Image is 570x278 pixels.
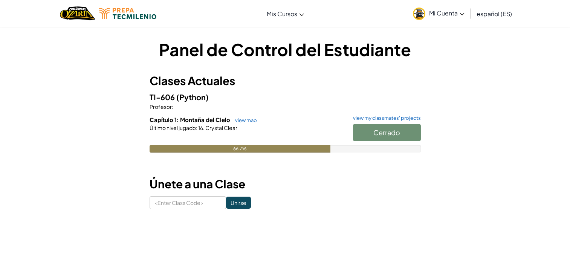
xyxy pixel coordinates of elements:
[413,8,425,20] img: avatar
[263,3,308,24] a: Mis Cursos
[150,116,231,123] span: Capítulo 1: Montaña del Cielo
[150,176,421,192] h3: Únete a una Clase
[477,10,512,18] span: español (ES)
[60,6,95,21] img: Home
[409,2,468,25] a: Mi Cuenta
[99,8,156,19] img: Tecmilenio logo
[150,92,176,102] span: TI-606
[429,9,465,17] span: Mi Cuenta
[150,196,226,209] input: <Enter Class Code>
[196,124,197,131] span: :
[150,145,330,153] div: 66.7%
[150,124,196,131] span: Último nivel jugado
[197,124,205,131] span: 16.
[267,10,297,18] span: Mis Cursos
[172,103,173,110] span: :
[231,117,257,123] a: view map
[176,92,209,102] span: (Python)
[473,3,516,24] a: español (ES)
[60,6,95,21] a: Ozaria by CodeCombat logo
[226,197,251,209] input: Unirse
[150,72,421,89] h3: Clases Actuales
[349,116,421,121] a: view my classmates' projects
[205,124,237,131] span: Crystal Clear
[150,38,421,61] h1: Panel de Control del Estudiante
[150,103,172,110] span: Profesor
